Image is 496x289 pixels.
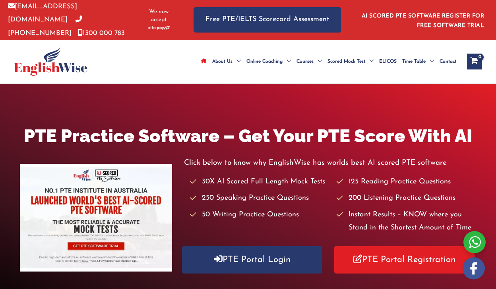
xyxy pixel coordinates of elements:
a: About UsMenu Toggle [209,48,244,75]
li: 30X AI Scored Full Length Mock Tests [190,175,329,189]
li: 250 Speaking Practice Questions [190,192,329,205]
a: [EMAIL_ADDRESS][DOMAIN_NAME] [8,3,77,23]
span: Contact [440,48,456,75]
a: Time TableMenu Toggle [399,48,437,75]
li: 125 Reading Practice Questions [337,175,476,189]
p: Click below to know why EnglishWise has worlds best AI scored PTE software [184,156,476,170]
a: View Shopping Cart, empty [467,54,482,69]
a: Scored Mock TestMenu Toggle [325,48,376,75]
span: Scored Mock Test [327,48,365,75]
a: PTE Portal Login [182,246,322,274]
li: Instant Results – KNOW where you Stand in the Shortest Amount of Time [337,208,476,235]
span: Menu Toggle [283,48,291,75]
img: cropped-ew-logo [14,47,87,76]
a: Online CoachingMenu Toggle [244,48,294,75]
img: white-facebook.png [463,257,485,279]
img: pte-institute-main [20,164,172,272]
span: We now accept [143,8,174,24]
span: Menu Toggle [365,48,374,75]
span: Menu Toggle [426,48,434,75]
li: 50 Writing Practice Questions [190,208,329,222]
span: Online Coaching [246,48,283,75]
a: ELICOS [376,48,399,75]
span: Time Table [402,48,426,75]
aside: Header Widget 1 [357,7,488,33]
span: Menu Toggle [314,48,322,75]
nav: Site Navigation: Main Menu [198,48,459,75]
img: Afterpay-Logo [148,26,170,30]
a: Free PTE/IELTS Scorecard Assessment [194,7,341,32]
a: CoursesMenu Toggle [294,48,325,75]
span: Menu Toggle [232,48,241,75]
a: 1300 000 783 [77,30,125,37]
li: 200 Listening Practice Questions [337,192,476,205]
a: [PHONE_NUMBER] [8,16,82,36]
span: About Us [212,48,232,75]
a: Contact [437,48,459,75]
span: Courses [296,48,314,75]
span: ELICOS [379,48,397,75]
a: PTE Portal Registration [334,246,475,274]
h1: PTE Practice Software – Get Your PTE Score With AI [20,123,476,148]
a: AI SCORED PTE SOFTWARE REGISTER FOR FREE SOFTWARE TRIAL [362,13,484,29]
